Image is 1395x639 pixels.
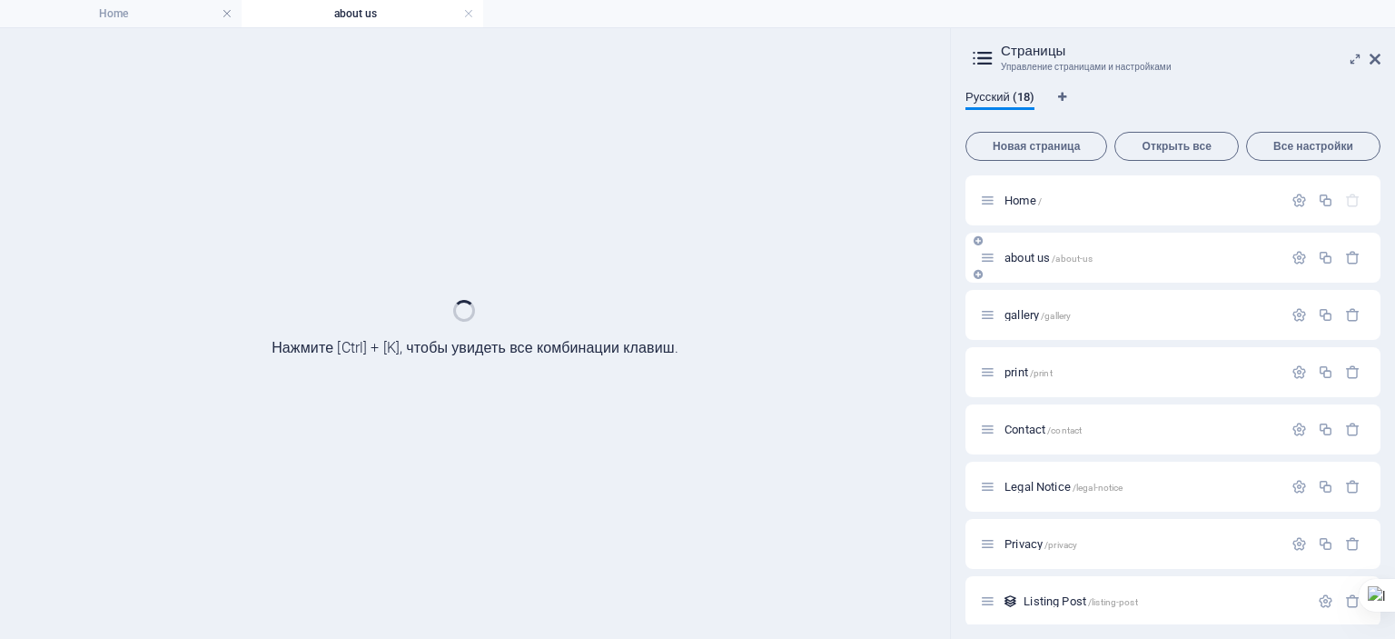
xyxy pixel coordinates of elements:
[1318,364,1333,380] div: Копировать
[1004,308,1071,322] span: Нажмите, чтобы открыть страницу
[1291,364,1307,380] div: Настройки
[1345,594,1360,609] div: Удалить
[1041,311,1071,321] span: /gallery
[1318,594,1333,609] div: Настройки
[999,481,1282,493] div: Legal Notice/legal-notice
[999,252,1282,264] div: about us/about-us
[1345,250,1360,265] div: Удалить
[1001,43,1380,59] h2: Страницы
[999,309,1282,321] div: gallery/gallery
[1004,365,1053,379] span: Нажмите, чтобы открыть страницу
[999,424,1282,435] div: Contact/contact
[1254,141,1372,152] span: Все настройки
[1345,307,1360,323] div: Удалить
[965,90,1380,125] div: Языковые вкладки
[1318,193,1333,208] div: Копировать
[1345,193,1360,208] div: Стартовую страницу нельзя удалить
[1345,536,1360,552] div: Удалить
[999,538,1282,550] div: Privacy/privacy
[1004,480,1123,494] span: Нажмите, чтобы открыть страницу
[1047,425,1082,435] span: /contact
[1024,594,1137,608] span: Нажмите, чтобы открыть страницу
[1318,422,1333,437] div: Копировать
[1291,250,1307,265] div: Настройки
[1345,364,1360,380] div: Удалить
[1003,594,1018,609] div: Этот макет используется в качестве шаблона для всех элементов (например, записи в блоге) этой кол...
[1345,479,1360,494] div: Удалить
[1052,254,1093,264] span: /about-us
[965,132,1107,161] button: Новая страница
[974,141,1099,152] span: Новая страница
[1318,307,1333,323] div: Копировать
[1088,597,1138,607] span: /listing-post
[1291,479,1307,494] div: Настройки
[999,366,1282,378] div: print/print
[242,4,483,24] h4: about us
[1004,423,1082,436] span: Нажмите, чтобы открыть страницу
[1318,536,1333,552] div: Копировать
[1291,307,1307,323] div: Настройки
[1001,59,1344,75] h3: Управление страницами и настройками
[999,195,1282,206] div: Home/
[1291,422,1307,437] div: Настройки
[1004,194,1042,207] span: Нажмите, чтобы открыть страницу
[1291,536,1307,552] div: Настройки
[1004,251,1093,265] span: Нажмите, чтобы открыть страницу
[1318,250,1333,265] div: Копировать
[1246,132,1380,161] button: Все настройки
[1318,479,1333,494] div: Копировать
[1004,537,1077,551] span: Нажмите, чтобы открыть страницу
[1018,595,1309,607] div: Listing Post/listing-post
[1123,141,1230,152] span: Открыть все
[1073,483,1123,493] span: /legal-notice
[1114,132,1238,161] button: Открыть все
[965,86,1034,112] span: Русский (18)
[1044,540,1077,550] span: /privacy
[1345,422,1360,437] div: Удалить
[1291,193,1307,208] div: Настройки
[1038,196,1042,206] span: /
[1030,368,1053,378] span: /print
